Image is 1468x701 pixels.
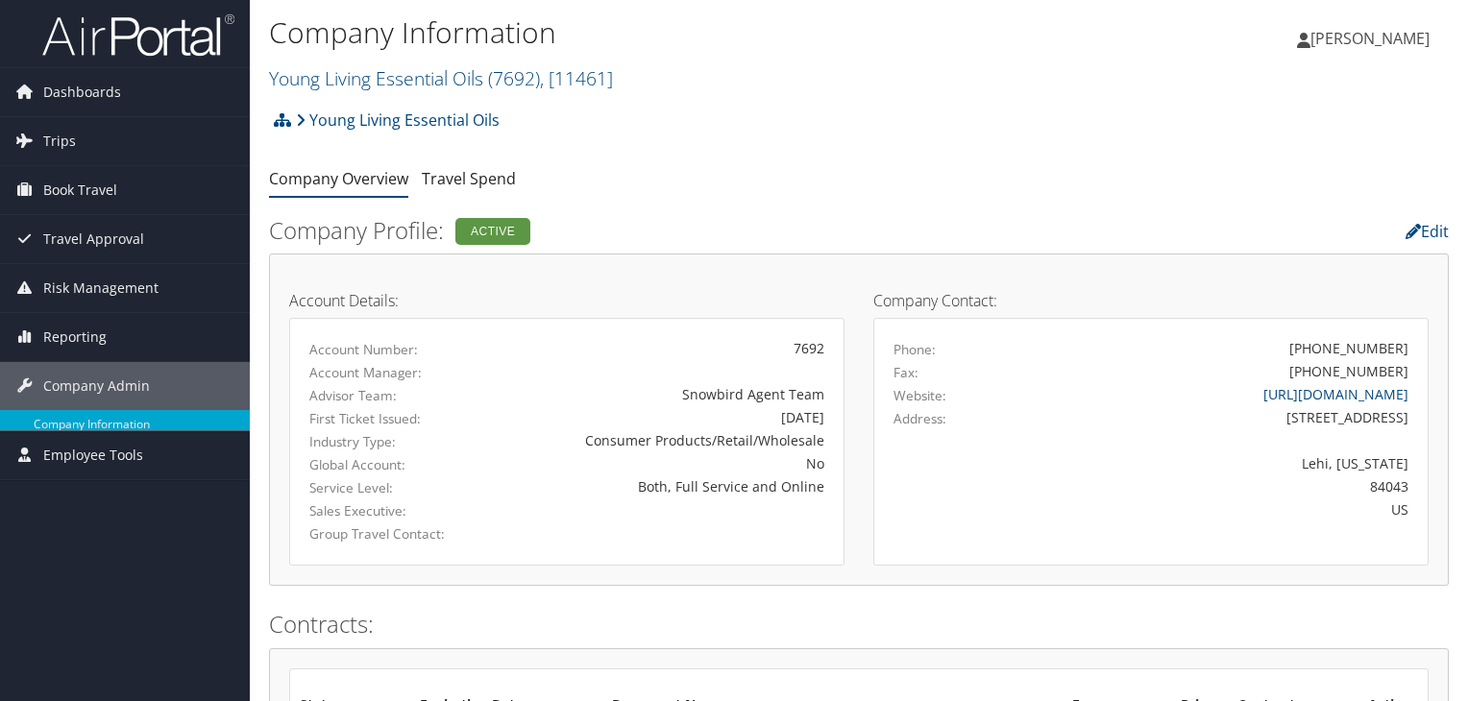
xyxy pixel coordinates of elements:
div: [DATE] [491,407,824,427]
a: [URL][DOMAIN_NAME] [1263,385,1408,403]
h4: Account Details: [289,293,844,308]
div: Consumer Products/Retail/Wholesale [491,430,824,450]
label: Sales Executive: [309,501,462,520]
span: [PERSON_NAME] [1310,28,1430,49]
a: [PERSON_NAME] [1297,10,1449,67]
img: airportal-logo.png [42,12,234,58]
div: [STREET_ADDRESS] [1030,407,1409,427]
div: Active [455,218,530,245]
span: Company Admin [43,362,150,410]
div: No [491,453,824,473]
div: Lehi, [US_STATE] [1030,453,1409,473]
span: Employee Tools [43,431,143,479]
a: Young Living Essential Oils [269,65,613,91]
span: ( 7692 ) [488,65,540,91]
label: Service Level: [309,478,462,497]
h2: Contracts: [269,608,1449,641]
label: Account Number: [309,340,462,359]
a: Young Living Essential Oils [296,101,500,139]
label: First Ticket Issued: [309,409,462,428]
div: [PHONE_NUMBER] [1289,338,1408,358]
a: Company Overview [269,168,408,189]
span: , [ 11461 ] [540,65,613,91]
a: Travel Spend [422,168,516,189]
span: Dashboards [43,68,121,116]
div: US [1030,499,1409,520]
label: Account Manager: [309,363,462,382]
span: Travel Approval [43,215,144,263]
span: Book Travel [43,166,117,214]
div: 7692 [491,338,824,358]
h2: Company Profile: [269,214,1046,247]
span: Reporting [43,313,107,361]
h1: Company Information [269,12,1056,53]
span: Risk Management [43,264,159,312]
div: Snowbird Agent Team [491,384,824,404]
label: Address: [893,409,946,428]
label: Website: [893,386,946,405]
label: Group Travel Contact: [309,524,462,544]
label: Phone: [893,340,936,359]
label: Fax: [893,363,918,382]
h4: Company Contact: [873,293,1429,308]
label: Industry Type: [309,432,462,451]
div: 84043 [1030,476,1409,496]
a: Edit [1406,221,1449,242]
div: Both, Full Service and Online [491,476,824,496]
label: Advisor Team: [309,386,462,405]
label: Global Account: [309,455,462,474]
span: Trips [43,117,76,165]
div: [PHONE_NUMBER] [1289,361,1408,381]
